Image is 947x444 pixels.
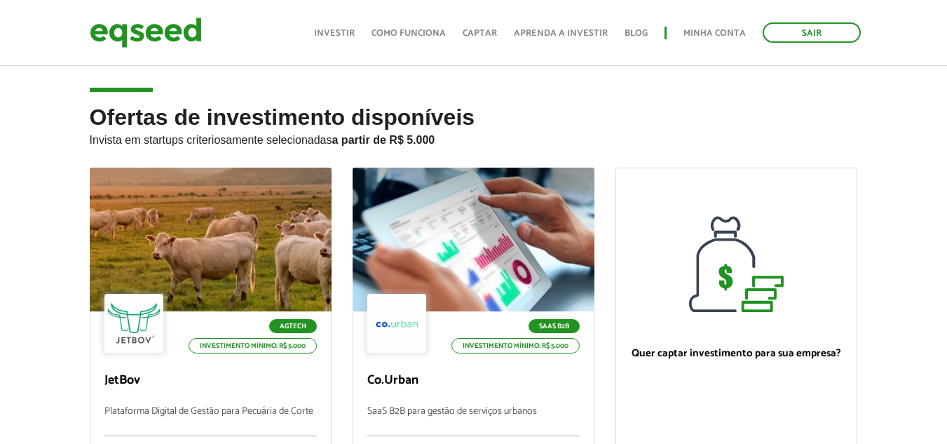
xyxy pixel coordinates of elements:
p: SaaS B2B [529,319,580,333]
p: Invista em startups criteriosamente selecionadas [90,130,858,147]
a: Blog [625,29,648,38]
strong: a partir de R$ 5.000 [332,134,435,146]
p: SaaS B2B para gestão de serviços urbanos [367,406,580,436]
p: Investimento mínimo: R$ 5.000 [451,338,580,354]
a: Aprenda a investir [514,29,608,38]
p: Investimento mínimo: R$ 5.000 [189,338,317,354]
a: Sair [763,22,861,43]
p: Quer captar investimento para sua empresa? [630,347,843,360]
p: Co.Urban [367,373,580,389]
p: Agtech [269,319,317,333]
a: Captar [463,29,497,38]
a: Investir [314,29,355,38]
h2: Ofertas de investimento disponíveis [90,105,858,168]
a: Minha conta [683,29,746,38]
a: Como funciona [372,29,446,38]
p: Plataforma Digital de Gestão para Pecuária de Corte [104,406,317,436]
img: EqSeed [90,14,202,51]
p: JetBov [104,373,317,389]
